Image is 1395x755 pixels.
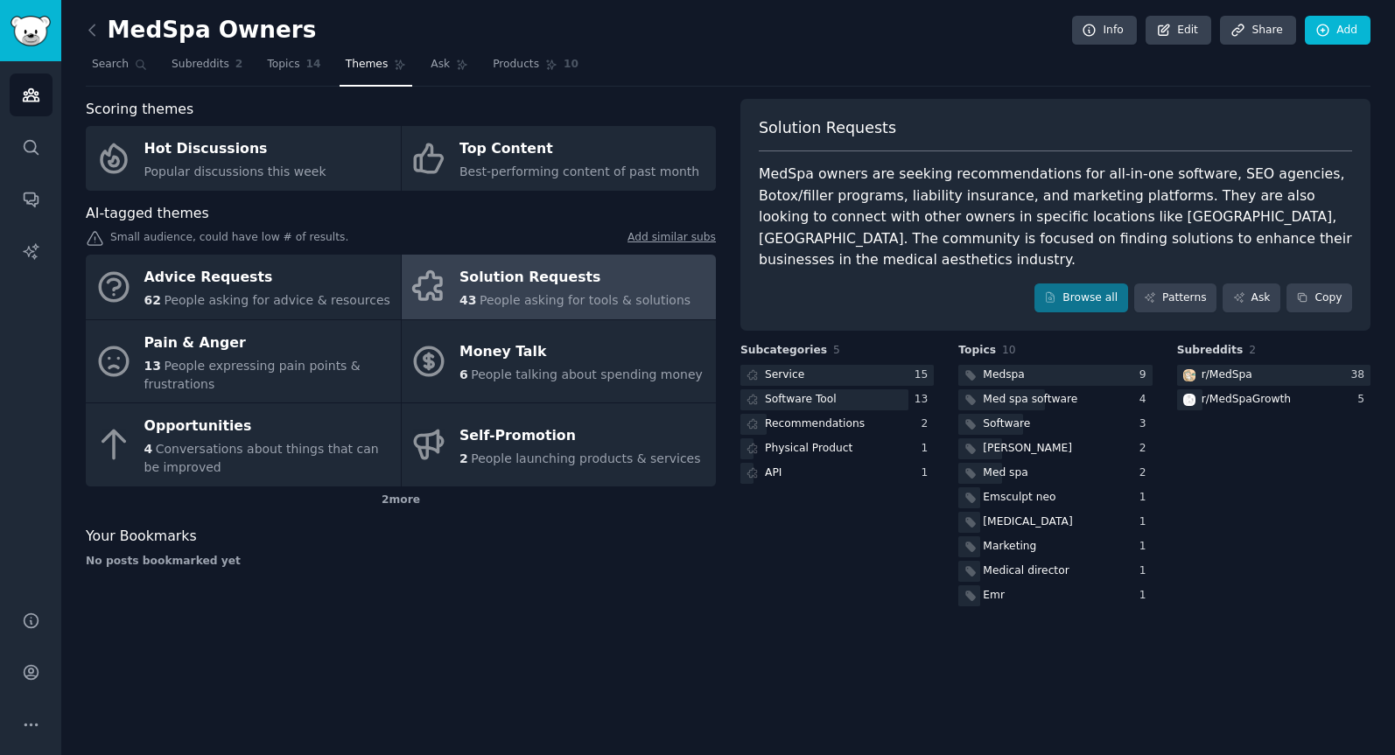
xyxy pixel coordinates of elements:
div: Money Talk [459,339,703,367]
a: MedSpar/MedSpa38 [1177,365,1370,387]
div: Medical director [983,563,1069,579]
div: 2 [1139,465,1153,481]
a: Products10 [487,51,585,87]
a: [PERSON_NAME]2 [958,438,1152,460]
div: Solution Requests [459,264,690,292]
a: Patterns [1134,283,1216,313]
div: 2 [922,416,935,432]
a: Add similar subs [627,230,716,248]
a: Ask [424,51,474,87]
span: Topics [267,57,299,73]
a: Med spa software4 [958,389,1152,411]
span: 62 [144,293,161,307]
div: 2 more [86,486,716,514]
span: Subcategories [740,343,827,359]
div: r/ MedSpa [1202,367,1252,383]
img: GummySearch logo [11,16,51,46]
div: 15 [915,367,935,383]
span: 43 [459,293,476,307]
div: 38 [1350,367,1370,383]
a: Edit [1146,16,1211,45]
a: Software Tool13 [740,389,934,411]
div: 1 [922,441,935,457]
div: r/ MedSpaGrowth [1202,392,1291,408]
div: Software Tool [765,392,837,408]
a: Info [1072,16,1137,45]
div: 5 [1357,392,1370,408]
div: Marketing [983,539,1036,555]
a: Hot DiscussionsPopular discussions this week [86,126,401,191]
div: Opportunities [144,413,392,441]
span: 2 [1249,344,1256,356]
a: Marketing1 [958,536,1152,558]
div: Physical Product [765,441,852,457]
span: Conversations about things that can be improved [144,442,379,474]
a: Money Talk6People talking about spending money [402,320,717,403]
div: Small audience, could have low # of results. [86,230,716,248]
div: 2 [1139,441,1153,457]
a: Topics14 [261,51,326,87]
div: Emr [983,588,1005,604]
div: 1 [1139,514,1153,530]
button: Copy [1286,283,1352,313]
a: Ask [1223,283,1280,313]
span: Topics [958,343,996,359]
span: Scoring themes [86,99,193,121]
a: Recommendations2 [740,414,934,436]
span: Subreddits [1177,343,1244,359]
div: Software [983,416,1030,432]
div: 3 [1139,416,1153,432]
a: Share [1220,16,1295,45]
h2: MedSpa Owners [86,17,316,45]
span: 13 [144,359,161,373]
div: 1 [1139,588,1153,604]
div: Med spa software [983,392,1077,408]
div: 4 [1139,392,1153,408]
span: People asking for tools & solutions [480,293,690,307]
div: Recommendations [765,416,865,432]
span: 10 [564,57,578,73]
span: 5 [833,344,840,356]
a: Medspa9 [958,365,1152,387]
a: Advice Requests62People asking for advice & resources [86,255,401,319]
span: Ask [431,57,450,73]
a: Search [86,51,153,87]
span: Search [92,57,129,73]
div: Advice Requests [144,264,390,292]
div: Hot Discussions [144,136,326,164]
div: [MEDICAL_DATA] [983,514,1072,530]
div: 9 [1139,367,1153,383]
span: People expressing pain points & frustrations [144,359,361,391]
span: People talking about spending money [471,367,703,381]
a: Self-Promotion2People launching products & services [402,403,717,486]
span: Best-performing content of past month [459,164,699,178]
div: MedSpa owners are seeking recommendations for all-in-one software, SEO agencies, Botox/filler pro... [759,164,1352,271]
a: Medical director1 [958,561,1152,583]
a: Browse all [1034,283,1128,313]
span: People asking for advice & resources [164,293,389,307]
span: 4 [144,442,153,456]
a: Emsculpt neo1 [958,487,1152,509]
a: Service15 [740,365,934,387]
a: Top ContentBest-performing content of past month [402,126,717,191]
span: 2 [459,451,468,465]
a: Solution Requests43People asking for tools & solutions [402,255,717,319]
a: Software3 [958,414,1152,436]
div: Pain & Anger [144,329,392,357]
img: MedSpaGrowth [1183,394,1195,406]
a: Physical Product1 [740,438,934,460]
div: Medspa [983,367,1025,383]
div: 1 [922,465,935,481]
div: 1 [1139,563,1153,579]
div: Self-Promotion [459,422,701,450]
a: API1 [740,463,934,485]
a: Med spa2 [958,463,1152,485]
span: 2 [235,57,243,73]
div: 1 [1139,539,1153,555]
span: AI-tagged themes [86,203,209,225]
div: No posts bookmarked yet [86,554,716,570]
div: 1 [1139,490,1153,506]
span: Themes [346,57,389,73]
div: Emsculpt neo [983,490,1055,506]
a: Emr1 [958,585,1152,607]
